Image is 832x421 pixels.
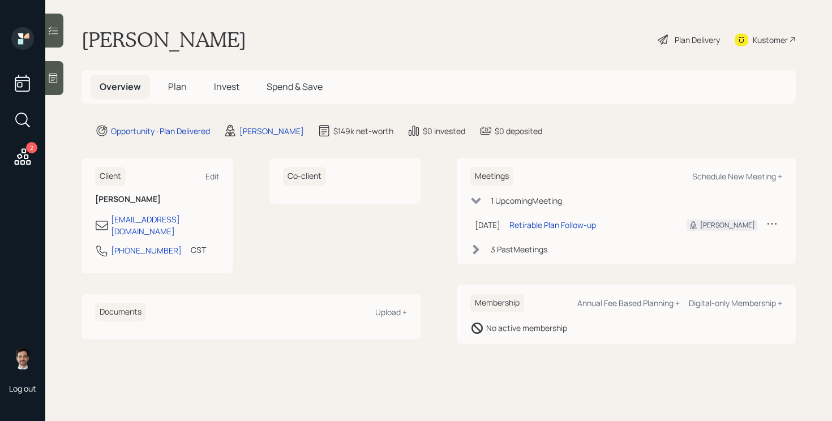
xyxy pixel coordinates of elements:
div: 1 Upcoming Meeting [491,195,562,207]
div: Digital-only Membership + [689,298,782,308]
div: 3 Past Meeting s [491,243,547,255]
div: [PHONE_NUMBER] [111,244,182,256]
div: Plan Delivery [675,34,720,46]
div: CST [191,244,206,256]
h1: [PERSON_NAME] [82,27,246,52]
h6: Client [95,167,126,186]
div: 2 [26,142,37,153]
div: $0 deposited [495,125,542,137]
div: $0 invested [423,125,465,137]
span: Spend & Save [267,80,323,93]
div: Kustomer [753,34,788,46]
h6: Membership [470,294,524,312]
h6: Meetings [470,167,513,186]
div: [EMAIL_ADDRESS][DOMAIN_NAME] [111,213,220,237]
h6: [PERSON_NAME] [95,195,220,204]
div: $149k net-worth [333,125,393,137]
span: Plan [168,80,187,93]
div: Schedule New Meeting + [692,171,782,182]
div: [PERSON_NAME] [700,220,755,230]
div: Annual Fee Based Planning + [577,298,680,308]
img: jonah-coleman-headshot.png [11,347,34,370]
div: [PERSON_NAME] [239,125,304,137]
div: Upload + [375,307,407,317]
div: No active membership [486,322,567,334]
div: Log out [9,383,36,394]
div: Retirable Plan Follow-up [509,219,596,231]
span: Invest [214,80,239,93]
h6: Co-client [283,167,326,186]
div: [DATE] [475,219,500,231]
div: Opportunity · Plan Delivered [111,125,210,137]
div: Edit [205,171,220,182]
h6: Documents [95,303,146,321]
span: Overview [100,80,141,93]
